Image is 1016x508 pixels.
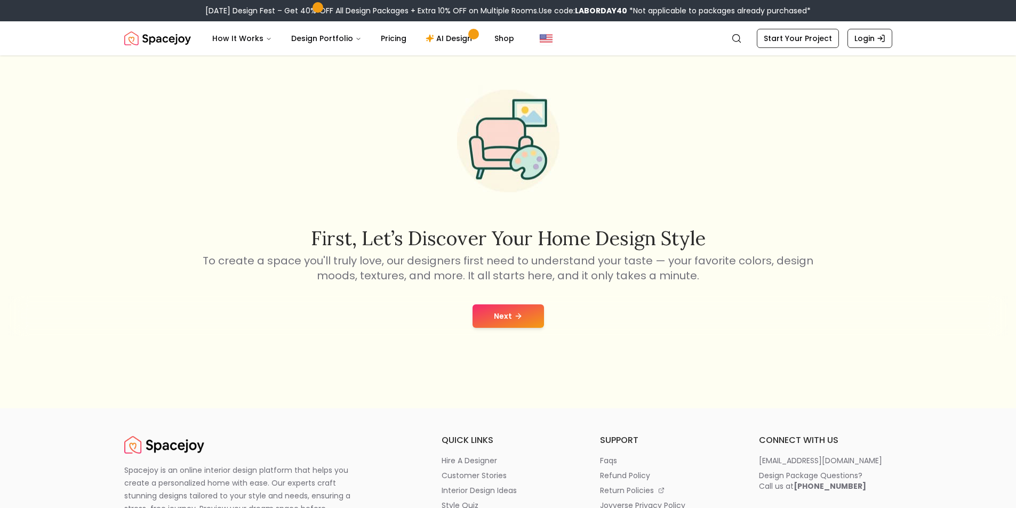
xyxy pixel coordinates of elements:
[600,455,733,466] a: faqs
[540,32,553,45] img: United States
[847,29,892,48] a: Login
[442,485,517,496] p: interior design ideas
[442,470,575,481] a: customer stories
[600,434,733,447] h6: support
[124,21,892,55] nav: Global
[442,455,497,466] p: hire a designer
[417,28,484,49] a: AI Design
[442,470,507,481] p: customer stories
[283,28,370,49] button: Design Portfolio
[124,28,191,49] a: Spacejoy
[204,28,523,49] nav: Main
[124,434,204,455] a: Spacejoy
[759,455,892,466] a: [EMAIL_ADDRESS][DOMAIN_NAME]
[440,73,577,209] img: Start Style Quiz Illustration
[201,253,815,283] p: To create a space you'll truly love, our designers first need to understand your taste — your fav...
[757,29,839,48] a: Start Your Project
[205,5,811,16] div: [DATE] Design Fest – Get 40% OFF All Design Packages + Extra 10% OFF on Multiple Rooms.
[473,304,544,328] button: Next
[442,434,575,447] h6: quick links
[442,455,575,466] a: hire a designer
[124,434,204,455] img: Spacejoy Logo
[600,470,733,481] a: refund policy
[794,481,866,491] b: [PHONE_NUMBER]
[372,28,415,49] a: Pricing
[124,28,191,49] img: Spacejoy Logo
[486,28,523,49] a: Shop
[575,5,627,16] b: LABORDAY40
[204,28,281,49] button: How It Works
[442,485,575,496] a: interior design ideas
[627,5,811,16] span: *Not applicable to packages already purchased*
[600,485,733,496] a: return policies
[600,485,654,496] p: return policies
[759,434,892,447] h6: connect with us
[600,455,617,466] p: faqs
[539,5,627,16] span: Use code:
[201,228,815,249] h2: First, let’s discover your home design style
[759,455,882,466] p: [EMAIL_ADDRESS][DOMAIN_NAME]
[759,470,892,491] a: Design Package Questions?Call us at[PHONE_NUMBER]
[759,470,866,491] div: Design Package Questions? Call us at
[600,470,650,481] p: refund policy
